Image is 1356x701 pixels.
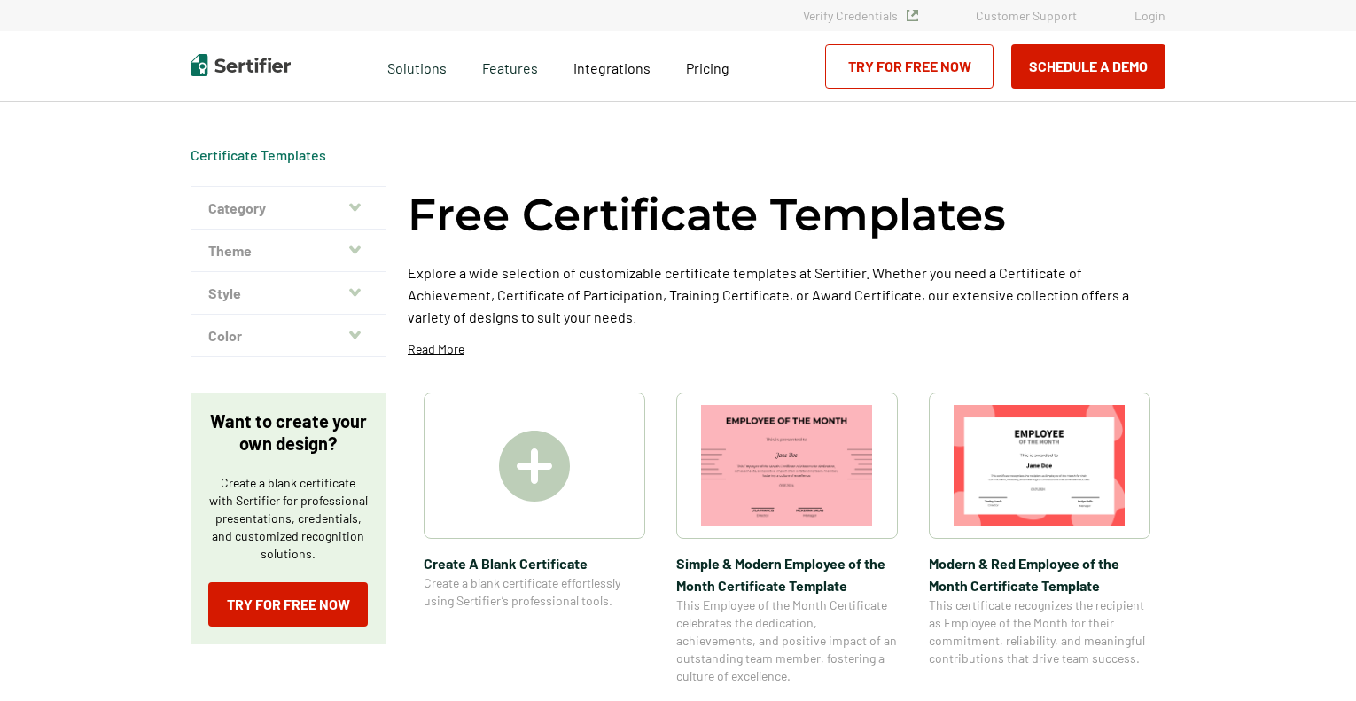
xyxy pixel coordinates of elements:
[929,393,1150,685] a: Modern & Red Employee of the Month Certificate TemplateModern & Red Employee of the Month Certifi...
[976,8,1077,23] a: Customer Support
[424,552,645,574] span: Create A Blank Certificate
[954,405,1126,526] img: Modern & Red Employee of the Month Certificate Template
[676,393,898,685] a: Simple & Modern Employee of the Month Certificate TemplateSimple & Modern Employee of the Month C...
[701,405,873,526] img: Simple & Modern Employee of the Month Certificate Template
[208,582,368,627] a: Try for Free Now
[573,59,651,76] span: Integrations
[208,474,368,563] p: Create a blank certificate with Sertifier for professional presentations, credentials, and custom...
[929,596,1150,667] span: This certificate recognizes the recipient as Employee of the Month for their commitment, reliabil...
[191,146,326,163] a: Certificate Templates
[686,59,729,76] span: Pricing
[191,54,291,76] img: Sertifier | Digital Credentialing Platform
[676,596,898,685] span: This Employee of the Month Certificate celebrates the dedication, achievements, and positive impa...
[191,146,326,164] span: Certificate Templates
[191,272,386,315] button: Style
[387,55,447,77] span: Solutions
[686,55,729,77] a: Pricing
[825,44,994,89] a: Try for Free Now
[408,340,464,358] p: Read More
[408,261,1165,328] p: Explore a wide selection of customizable certificate templates at Sertifier. Whether you need a C...
[191,187,386,230] button: Category
[191,230,386,272] button: Theme
[191,146,326,164] div: Breadcrumb
[208,410,368,455] p: Want to create your own design?
[907,10,918,21] img: Verified
[573,55,651,77] a: Integrations
[929,552,1150,596] span: Modern & Red Employee of the Month Certificate Template
[424,574,645,610] span: Create a blank certificate effortlessly using Sertifier’s professional tools.
[499,431,570,502] img: Create A Blank Certificate
[803,8,918,23] a: Verify Credentials
[676,552,898,596] span: Simple & Modern Employee of the Month Certificate Template
[1134,8,1165,23] a: Login
[191,315,386,357] button: Color
[482,55,538,77] span: Features
[408,186,1006,244] h1: Free Certificate Templates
